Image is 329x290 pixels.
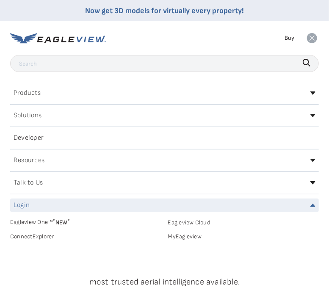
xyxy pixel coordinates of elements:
h2: Talk to Us [14,180,43,186]
a: Eagleview One™*NEW* [10,216,161,226]
input: Search [10,55,319,72]
a: Buy [285,34,294,42]
h2: Developer [14,135,44,141]
a: ConnectExplorer [10,233,161,240]
h2: Solutions [14,112,41,119]
h2: Products [14,90,41,97]
a: Now get 3D models for virtually every property! [85,6,244,15]
h2: Resources [14,157,44,164]
span: NEW [53,219,70,226]
h2: Login [14,202,30,209]
a: Developer [10,131,319,145]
